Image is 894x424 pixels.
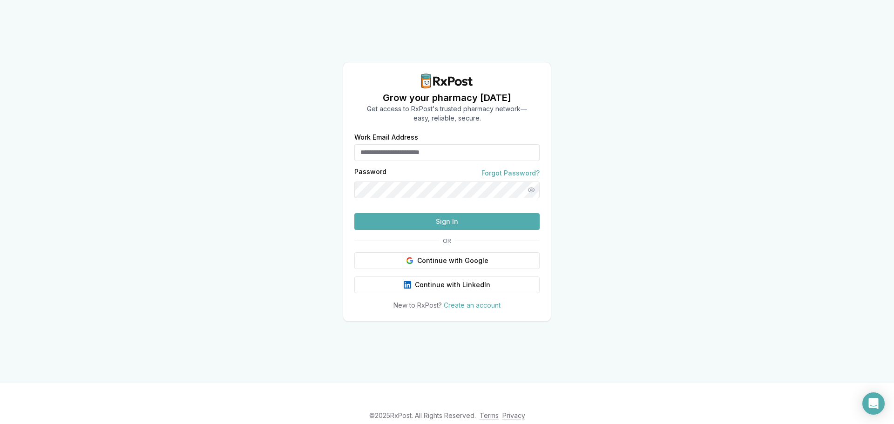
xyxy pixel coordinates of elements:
a: Forgot Password? [481,168,540,178]
a: Create an account [444,301,501,309]
button: Show password [523,182,540,198]
a: Privacy [502,411,525,419]
img: RxPost Logo [417,74,477,88]
button: Continue with LinkedIn [354,276,540,293]
img: LinkedIn [404,281,411,289]
p: Get access to RxPost's trusted pharmacy network— easy, reliable, secure. [367,104,527,123]
label: Password [354,168,386,178]
img: Google [406,257,413,264]
button: Continue with Google [354,252,540,269]
span: New to RxPost? [393,301,442,309]
div: Open Intercom Messenger [862,392,885,415]
button: Sign In [354,213,540,230]
span: OR [439,237,455,245]
a: Terms [480,411,499,419]
h1: Grow your pharmacy [DATE] [367,91,527,104]
label: Work Email Address [354,134,540,141]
